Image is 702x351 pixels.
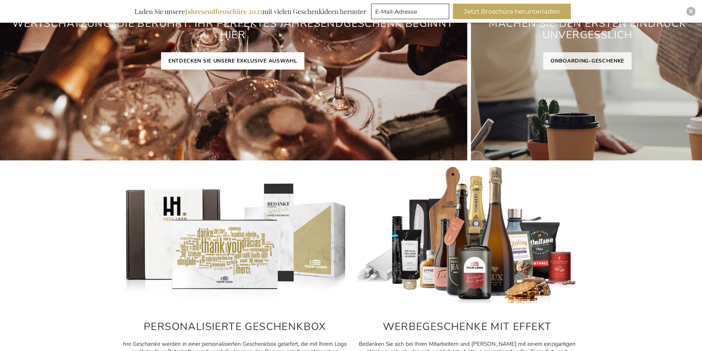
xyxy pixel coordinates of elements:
b: Jahresendbroschüre 2025 [185,7,262,16]
div: Laden Sie unsere mit vielen Geschenkideen herunter [131,4,370,19]
a: ENTDECKEN SIE UNSERE EXKLUSIVE AUSWAHL [161,52,305,70]
h2: PERSONALISIERTE GESCHENKBOX [123,321,347,333]
img: Personalisierte Geschenke für Kunden und Mitarbeiter mit WirkungPersonalisierte Geschenke für Kun... [355,166,580,306]
input: E-Mail-Adresse [371,4,449,19]
img: Gepersonaliseerde relatiegeschenken voor personeel en klanten [123,166,347,306]
form: marketing offers and promotions [371,4,451,21]
h2: WERBEGESCHENKE MIT EFFEKT [355,321,580,333]
a: ONBOARDING-GESCHENKE [543,52,632,70]
button: Jetzt Broschüre herunterladen [453,4,571,19]
div: Close [687,7,695,16]
img: Close [689,9,693,14]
